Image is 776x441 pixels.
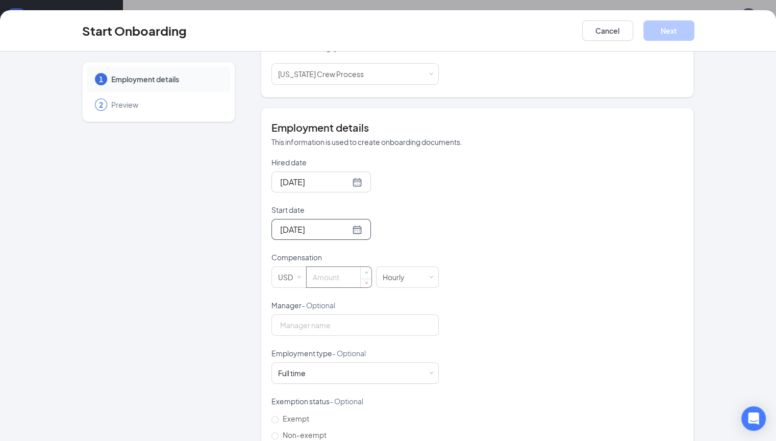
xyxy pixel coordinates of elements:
[741,406,766,431] div: Open Intercom Messenger
[99,74,103,84] span: 1
[111,100,220,110] span: Preview
[82,22,187,39] h3: Start Onboarding
[271,157,439,167] p: Hired date
[271,348,439,358] p: Employment type
[279,414,313,423] span: Exempt
[280,176,350,188] input: Sep 16, 2025
[278,267,300,287] div: USD
[271,137,684,147] p: This information is used to create onboarding documents.
[278,368,306,378] div: Full time
[307,267,371,287] input: Amount
[280,223,350,236] input: Sep 22, 2025
[271,120,684,135] h4: Employment details
[278,69,364,79] span: [US_STATE] Crew Process
[271,205,439,215] p: Start date
[302,301,335,310] span: - Optional
[271,314,439,336] input: Manager name
[383,267,412,287] div: Hourly
[643,20,694,41] button: Next
[278,368,313,378] div: [object Object]
[278,64,371,84] div: [object Object]
[361,267,371,279] span: Increase Value
[111,74,220,84] span: Employment details
[271,252,439,262] p: Compensation
[330,397,363,406] span: - Optional
[361,279,371,287] span: Decrease Value
[332,349,366,358] span: - Optional
[582,20,633,41] button: Cancel
[271,300,439,310] p: Manager
[279,430,331,439] span: Non-exempt
[271,396,439,406] p: Exemption status
[99,100,103,110] span: 2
